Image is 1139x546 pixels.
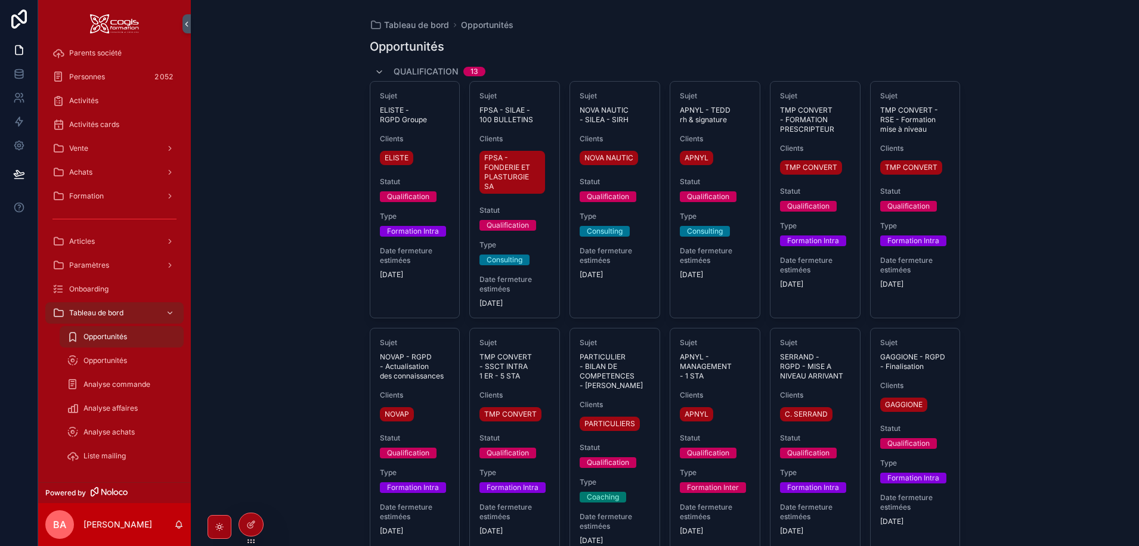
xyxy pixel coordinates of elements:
[580,246,650,265] span: Date fermeture estimées
[580,177,650,187] span: Statut
[479,106,550,125] span: FPSA - SILAE - 100 BULLETINS
[387,226,439,237] div: Formation Intra
[580,443,650,452] span: Statut
[780,338,850,348] span: Sujet
[787,448,830,458] div: Qualification
[380,338,450,348] span: Sujet
[880,493,951,512] span: Date fermeture estimées
[83,519,152,531] p: [PERSON_NAME]
[580,91,650,101] span: Sujet
[479,433,550,443] span: Statut
[670,81,760,318] a: SujetAPNYL - TEDD rh & signatureClientsAPNYLStatutQualificationTypeConsultingDate fermeture estim...
[45,255,184,276] a: Paramètres
[370,81,460,318] a: SujetELISTE - RGPD GroupeClientsELISTEStatutQualificationTypeFormation IntraDate fermeture estimé...
[83,404,138,413] span: Analyse affaires
[880,458,951,468] span: Type
[38,48,191,482] div: scrollable content
[479,338,550,348] span: Sujet
[680,502,750,522] span: Date fermeture estimées
[380,390,450,400] span: Clients
[479,299,550,308] span: [DATE]
[569,81,660,318] a: SujetNOVA NAUTIC - SILEA - SIRHClientsNOVA NAUTICStatutQualificationTypeConsultingDate fermeture ...
[780,502,850,522] span: Date fermeture estimées
[380,433,450,443] span: Statut
[680,212,750,221] span: Type
[787,482,839,493] div: Formation Intra
[69,308,123,318] span: Tableau de bord
[680,526,750,536] span: [DATE]
[880,381,951,390] span: Clients
[587,492,619,502] div: Coaching
[787,201,830,212] div: Qualification
[680,151,713,165] a: APNYL
[45,138,184,159] a: Vente
[780,187,850,196] span: Statut
[880,338,951,348] span: Sujet
[83,451,126,461] span: Liste mailing
[580,352,650,390] span: PARTICULIER - BILAN DE COMPETENCES - [PERSON_NAME]
[479,526,550,536] span: [DATE]
[580,512,650,531] span: Date fermeture estimées
[580,417,640,431] a: PARTICULIERS
[484,153,540,191] span: FPSA - FONDERIE ET PLASTURGIE SA
[479,407,541,421] a: TMP CONVERT
[680,433,750,443] span: Statut
[380,212,450,221] span: Type
[45,278,184,300] a: Onboarding
[580,477,650,487] span: Type
[380,502,450,522] span: Date fermeture estimées
[687,191,729,202] div: Qualification
[885,163,937,172] span: TMP CONVERT
[780,144,850,153] span: Clients
[83,332,127,342] span: Opportunités
[780,407,832,421] a: C. SERRAND
[487,448,529,458] div: Qualification
[880,280,951,289] span: [DATE]
[385,409,409,419] span: NOVAP
[45,185,184,207] a: Formation
[479,240,550,250] span: Type
[685,153,708,163] span: APNYL
[479,502,550,522] span: Date fermeture estimées
[69,237,95,246] span: Articles
[60,421,184,443] a: Analyse achats
[45,231,184,252] a: Articles
[687,482,739,493] div: Formation Inter
[60,326,184,348] a: Opportunités
[394,66,459,77] span: Qualification
[680,390,750,400] span: Clients
[471,67,478,76] div: 13
[479,352,550,381] span: TMP CONVERT - SSCT INTRA 1 ER - 5 STA
[45,42,184,64] a: Parents société
[580,106,650,125] span: NOVA NAUTIC - SILEA - SIRH
[680,270,750,280] span: [DATE]
[685,409,708,419] span: APNYL
[887,235,939,246] div: Formation Intra
[60,374,184,395] a: Analyse commande
[680,106,750,125] span: APNYL - TEDD rh & signature
[151,70,177,84] div: 2 052
[770,81,861,318] a: SujetTMP CONVERT - FORMATION PRESCRIPTEURClientsTMP CONVERTStatutQualificationTypeFormation Intra...
[787,235,839,246] div: Formation Intra
[387,448,429,458] div: Qualification
[69,48,122,58] span: Parents société
[880,256,951,275] span: Date fermeture estimées
[38,482,191,503] a: Powered by
[380,91,450,101] span: Sujet
[380,151,413,165] a: ELISTE
[380,177,450,187] span: Statut
[780,352,850,381] span: SERRAND - RGPD - MISE A NIVEAU ARRIVANT
[880,144,951,153] span: Clients
[780,256,850,275] span: Date fermeture estimées
[380,468,450,477] span: Type
[580,536,650,545] span: [DATE]
[580,270,650,280] span: [DATE]
[887,473,939,483] div: Formation Intra
[680,407,713,421] a: APNYL
[580,400,650,409] span: Clients
[785,409,828,419] span: C. SERRAND
[45,114,184,135] a: Activités cards
[887,201,930,212] div: Qualification
[584,419,635,429] span: PARTICULIERS
[479,91,550,101] span: Sujet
